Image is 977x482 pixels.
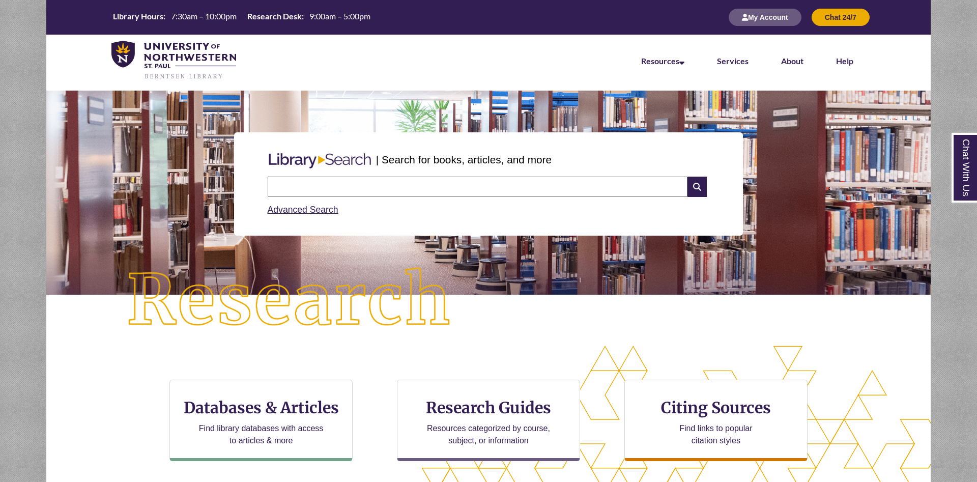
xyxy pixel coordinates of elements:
p: | Search for books, articles, and more [376,152,552,167]
th: Research Desk: [243,11,305,22]
a: Citing Sources Find links to popular citation styles [624,380,808,461]
a: Hours Today [109,11,375,24]
button: My Account [729,9,801,26]
a: My Account [729,13,801,21]
a: Advanced Search [268,205,338,215]
a: About [781,56,803,66]
span: 9:00am – 5:00pm [309,11,370,21]
img: Research [91,232,489,370]
p: Find links to popular citation styles [666,422,765,447]
p: Resources categorized by course, subject, or information [422,422,555,447]
table: Hours Today [109,11,375,23]
i: Search [687,177,707,197]
h3: Citing Sources [654,398,778,417]
a: Databases & Articles Find library databases with access to articles & more [169,380,353,461]
a: Services [717,56,749,66]
img: Libary Search [264,149,376,173]
button: Chat 24/7 [812,9,870,26]
a: Help [836,56,853,66]
a: Resources [641,56,684,66]
img: UNWSP Library Logo [111,41,236,80]
p: Find library databases with access to articles & more [195,422,328,447]
th: Library Hours: [109,11,167,22]
a: Research Guides Resources categorized by course, subject, or information [397,380,580,461]
span: 7:30am – 10:00pm [171,11,237,21]
h3: Databases & Articles [178,398,344,417]
h3: Research Guides [406,398,571,417]
a: Chat 24/7 [812,13,870,21]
